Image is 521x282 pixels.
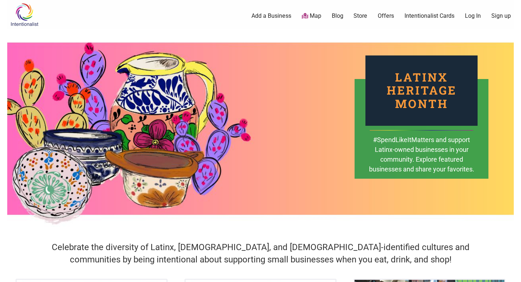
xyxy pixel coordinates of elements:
a: Blog [332,12,343,20]
a: Sign up [491,12,511,20]
a: Map [302,12,321,20]
a: Store [353,12,367,20]
a: Add a Business [251,12,291,20]
div: #SpendLikeItMatters and support Latinx-owned businesses in your community. Explore featured busin... [368,135,475,184]
a: Offers [378,12,394,20]
h4: Celebrate the diversity of Latinx, [DEMOGRAPHIC_DATA], and [DEMOGRAPHIC_DATA]-identified cultures... [33,241,488,266]
div: Latinx Heritage Month [365,55,478,126]
img: Intentionalist [7,3,42,26]
a: Log In [465,12,481,20]
a: Intentionalist Cards [404,12,454,20]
